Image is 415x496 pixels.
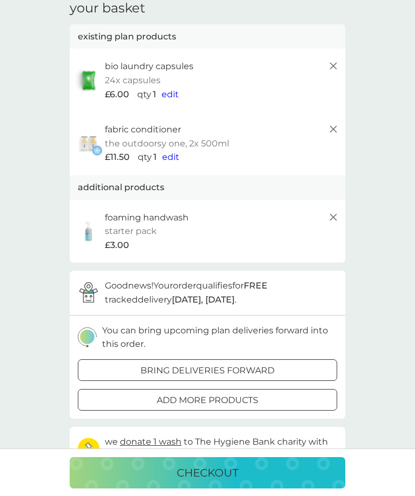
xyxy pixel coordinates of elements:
p: Good news! Your order qualifies for tracked delivery . [105,279,337,306]
p: 1 [153,150,157,164]
span: £11.50 [105,150,130,164]
span: £3.00 [105,238,129,252]
img: delivery-schedule.svg [78,327,97,347]
p: 24x capsules [105,73,160,88]
span: £6.00 [105,88,129,102]
button: add more products [78,389,337,411]
h3: your basket [70,1,145,16]
p: You can bring upcoming plan deliveries forward into this order. [102,324,337,351]
button: edit [162,150,179,164]
p: add more products [157,393,258,407]
p: 1 [153,88,156,102]
p: existing plan products [78,30,176,44]
span: edit [162,89,179,99]
p: bring deliveries forward [140,364,275,378]
button: edit [162,88,179,102]
p: foaming handwash [105,211,189,225]
strong: [DATE], [DATE] [172,294,235,305]
p: starter pack [105,224,157,238]
span: donate 1 wash [120,437,182,447]
p: additional products [78,180,164,195]
p: the outdoorsy one, 2x 500ml [105,137,229,151]
button: checkout [70,457,345,488]
p: checkout [177,464,238,481]
p: fabric conditioner [105,123,181,137]
span: edit [162,152,179,162]
strong: FREE [244,280,267,291]
p: qty [138,150,152,164]
p: we to The Hygiene Bank charity with every laundry or dishwash FREE trial. [105,435,337,463]
p: bio laundry capsules [105,59,193,73]
button: bring deliveries forward [78,359,337,381]
p: qty [137,88,151,102]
